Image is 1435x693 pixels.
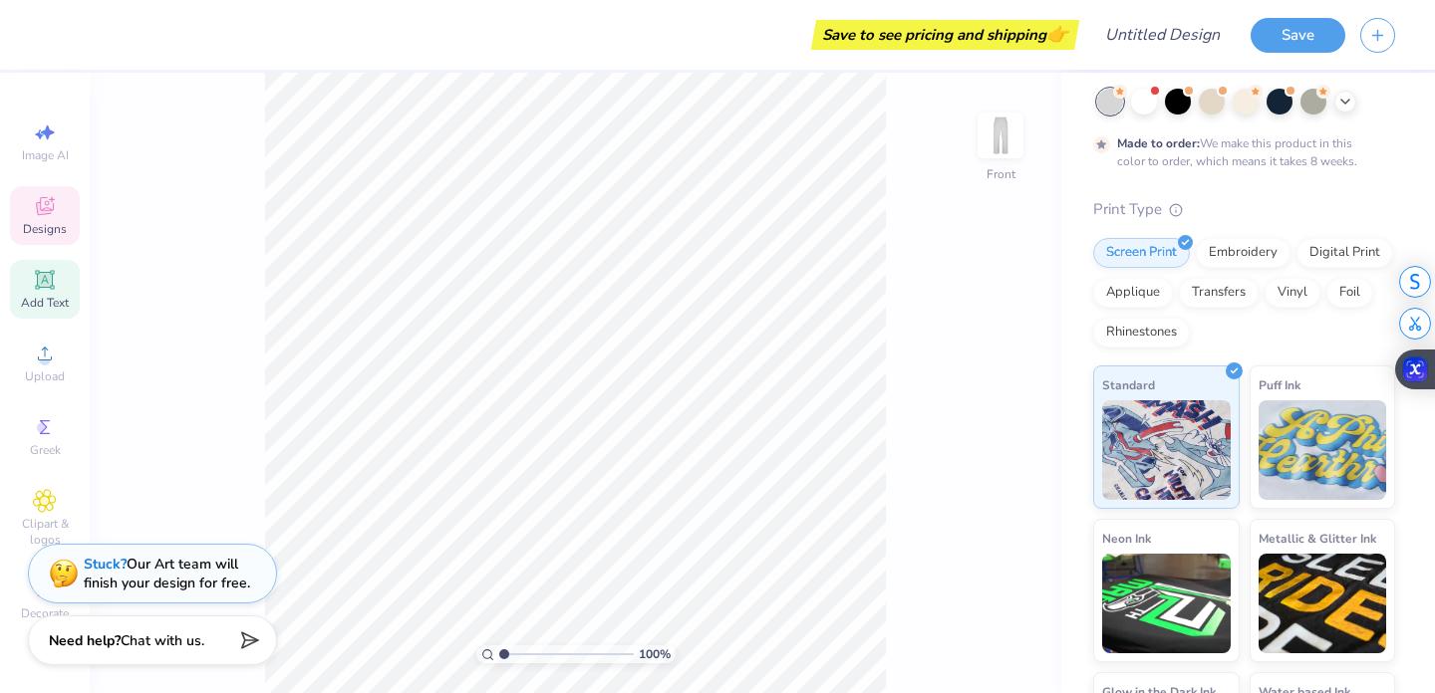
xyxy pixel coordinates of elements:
img: Puff Ink [1259,400,1387,500]
span: Chat with us. [121,631,204,650]
span: Neon Ink [1102,528,1151,549]
span: Puff Ink [1259,374,1300,395]
strong: Stuck? [84,555,127,574]
div: Foil [1326,278,1373,308]
div: Transfers [1179,278,1259,308]
div: We make this product in this color to order, which means it takes 8 weeks. [1117,134,1362,170]
button: Save [1251,18,1345,53]
span: 100 % [639,645,671,663]
span: Standard [1102,374,1155,395]
strong: Made to order: [1117,135,1200,151]
div: Print Type [1093,198,1395,221]
div: Applique [1093,278,1173,308]
div: Rhinestones [1093,318,1190,347]
span: Upload [25,368,65,384]
span: Greek [30,442,61,458]
div: Our Art team will finish your design for free. [84,555,250,592]
img: Neon Ink [1102,554,1231,653]
span: Decorate [21,605,69,621]
div: Embroidery [1196,238,1291,268]
div: Front [987,165,1015,183]
img: Metallic & Glitter Ink [1259,554,1387,653]
img: Front [981,115,1020,155]
span: Image AI [22,147,69,163]
span: Clipart & logos [10,516,80,548]
span: Metallic & Glitter Ink [1259,528,1376,549]
span: Add Text [21,295,69,311]
input: Untitled Design [1089,15,1236,55]
div: Save to see pricing and shipping [816,20,1074,50]
div: Screen Print [1093,238,1190,268]
span: Designs [23,221,67,237]
div: Vinyl [1265,278,1320,308]
strong: Need help? [49,631,121,650]
img: Standard [1102,400,1231,500]
div: Digital Print [1296,238,1393,268]
span: 👉 [1046,22,1068,46]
